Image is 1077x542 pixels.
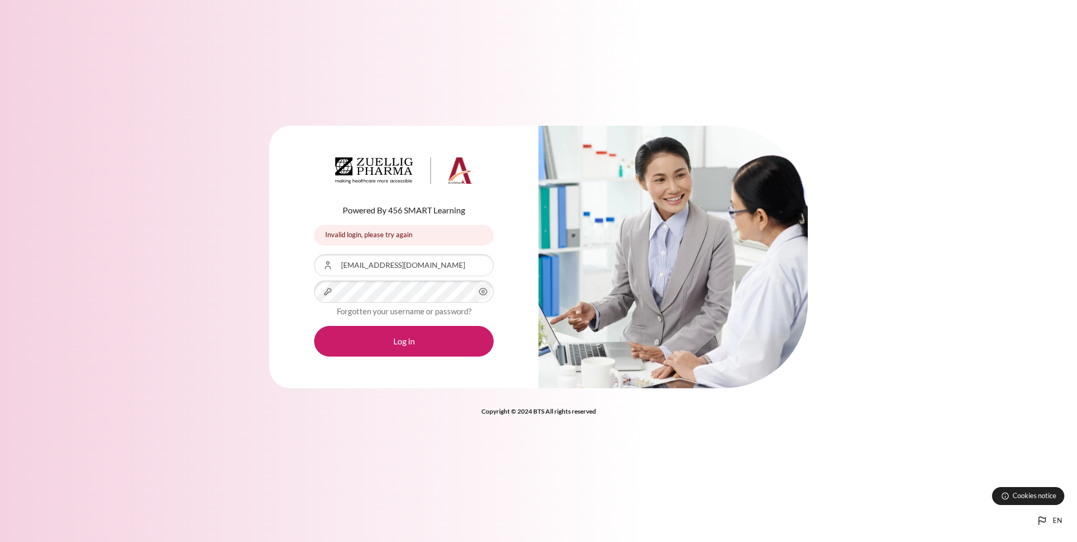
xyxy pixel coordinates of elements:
span: Cookies notice [1013,491,1056,501]
input: Username or Email Address [314,254,494,276]
button: Languages [1032,510,1066,531]
button: Cookies notice [992,487,1064,505]
a: Architeck [335,157,473,188]
div: Invalid login, please try again [314,225,494,246]
strong: Copyright © 2024 BTS All rights reserved [481,407,596,415]
p: Powered By 456 SMART Learning [314,204,494,217]
img: Architeck [335,157,473,184]
span: en [1053,516,1062,526]
button: Log in [314,326,494,357]
a: Forgotten your username or password? [337,306,471,316]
